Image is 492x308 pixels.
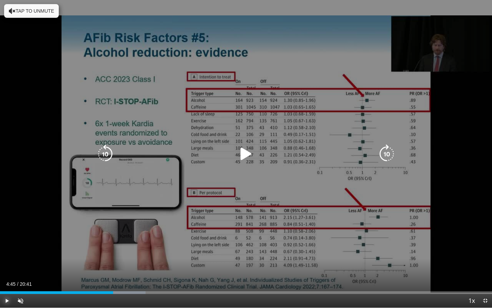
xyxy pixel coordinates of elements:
[14,294,27,308] button: Unmute
[6,281,15,287] span: 4:45
[478,294,492,308] button: Exit Fullscreen
[17,281,18,287] span: /
[465,294,478,308] button: Playback Rate
[4,4,59,18] button: Tap to unmute
[20,281,32,287] span: 20:41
